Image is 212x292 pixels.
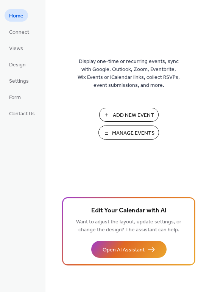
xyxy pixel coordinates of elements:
span: Want to adjust the layout, update settings, or change the design? The assistant can help. [76,217,181,235]
span: Settings [9,77,29,85]
button: Add New Event [99,108,159,122]
span: Open AI Assistant [103,246,145,254]
button: Open AI Assistant [91,241,167,258]
span: Home [9,12,23,20]
a: Views [5,42,28,54]
span: Views [9,45,23,53]
a: Settings [5,74,33,87]
a: Contact Us [5,107,39,119]
a: Design [5,58,30,71]
span: Manage Events [112,129,154,137]
span: Edit Your Calendar with AI [91,206,167,216]
span: Display one-time or recurring events, sync with Google, Outlook, Zoom, Eventbrite, Wix Events or ... [78,58,180,89]
a: Home [5,9,28,22]
span: Design [9,61,26,69]
a: Form [5,91,25,103]
span: Contact Us [9,110,35,118]
span: Form [9,94,21,102]
a: Connect [5,25,34,38]
button: Manage Events [98,126,159,140]
span: Add New Event [113,111,154,119]
span: Connect [9,28,29,36]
